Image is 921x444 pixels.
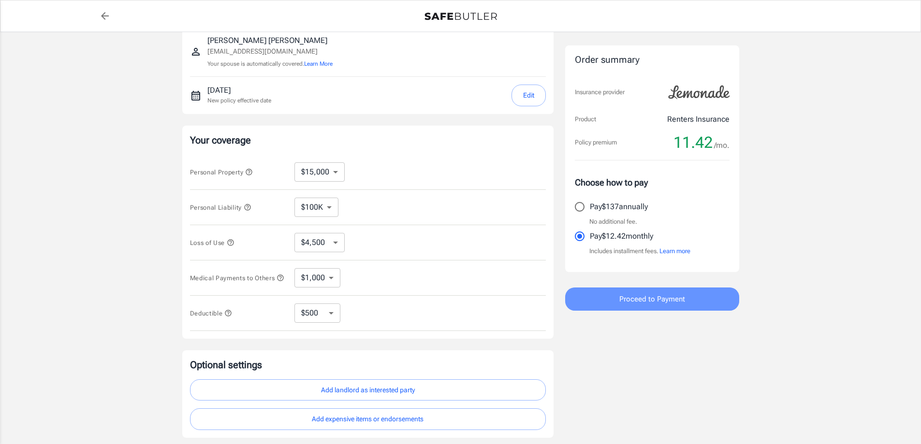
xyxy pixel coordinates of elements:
button: Edit [512,85,546,106]
button: Learn More [304,59,333,68]
p: Choose how to pay [575,176,730,189]
button: Add expensive items or endorsements [190,408,546,430]
span: /mo. [714,139,730,152]
span: Personal Liability [190,204,251,211]
p: [EMAIL_ADDRESS][DOMAIN_NAME] [207,46,333,57]
span: Medical Payments to Others [190,274,285,282]
p: [DATE] [207,85,271,96]
button: Loss of Use [190,237,234,248]
p: Product [575,115,596,124]
img: Lemonade [663,79,735,106]
p: No additional fee. [589,217,637,227]
span: Loss of Use [190,239,234,246]
p: Your spouse is automatically covered. [207,59,333,69]
p: Pay $137 annually [590,201,648,213]
span: Deductible [190,310,233,317]
p: Insurance provider [575,87,625,97]
p: New policy effective date [207,96,271,105]
a: back to quotes [95,6,115,26]
button: Learn more [659,246,690,256]
img: Back to quotes [424,13,497,20]
p: Policy premium [575,138,617,147]
button: Personal Liability [190,201,251,213]
span: 11.42 [673,133,713,152]
button: Personal Property [190,166,253,178]
button: Add landlord as interested party [190,379,546,401]
p: Includes installment fees. [589,246,690,256]
svg: Insured person [190,46,202,57]
span: Personal Property [190,169,253,176]
p: Renters Insurance [667,114,730,125]
svg: New policy start date [190,90,202,101]
button: Medical Payments to Others [190,272,285,284]
span: Proceed to Payment [619,293,685,305]
p: Your coverage [190,133,546,147]
button: Proceed to Payment [565,287,739,311]
button: Deductible [190,307,233,319]
div: Order summary [575,53,730,67]
p: Optional settings [190,358,546,372]
p: Pay $12.42 monthly [590,230,653,242]
p: [PERSON_NAME] [PERSON_NAME] [207,35,333,46]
